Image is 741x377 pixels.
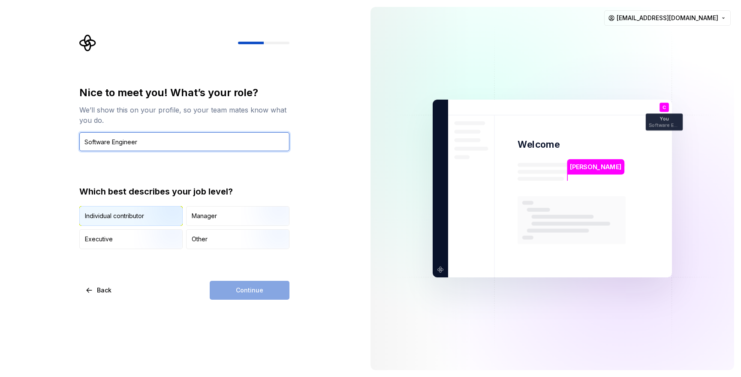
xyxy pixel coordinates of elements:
div: We’ll show this on your profile, so your team mates know what you do. [79,105,289,125]
p: You [660,117,669,122]
input: Job title [79,132,289,151]
div: Manager [192,212,217,220]
p: [PERSON_NAME] [570,162,621,172]
span: [EMAIL_ADDRESS][DOMAIN_NAME] [617,14,718,22]
div: Nice to meet you! What’s your role? [79,86,289,100]
p: Software Engineer [649,123,680,128]
p: C [663,105,666,110]
span: Back [97,286,111,295]
div: Other [192,235,208,243]
div: Executive [85,235,113,243]
p: Welcome [518,138,560,151]
div: Individual contributor [85,212,144,220]
button: [EMAIL_ADDRESS][DOMAIN_NAME] [604,10,731,26]
svg: Supernova Logo [79,34,96,52]
div: Which best describes your job level? [79,185,289,198]
button: Back [79,281,119,300]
